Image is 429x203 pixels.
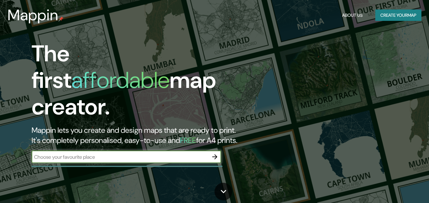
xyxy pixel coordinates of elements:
h1: The first map creator. [32,40,246,125]
button: About Us [340,9,365,21]
h2: Mappin lets you create and design maps that are ready to print. It's completely personalised, eas... [32,125,246,145]
h5: FREE [180,135,196,145]
img: mappin-pin [58,16,63,22]
h1: affordable [71,65,170,95]
h3: Mappin [8,6,58,24]
button: Create yourmap [375,9,421,21]
input: Choose your favourite place [32,153,208,161]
